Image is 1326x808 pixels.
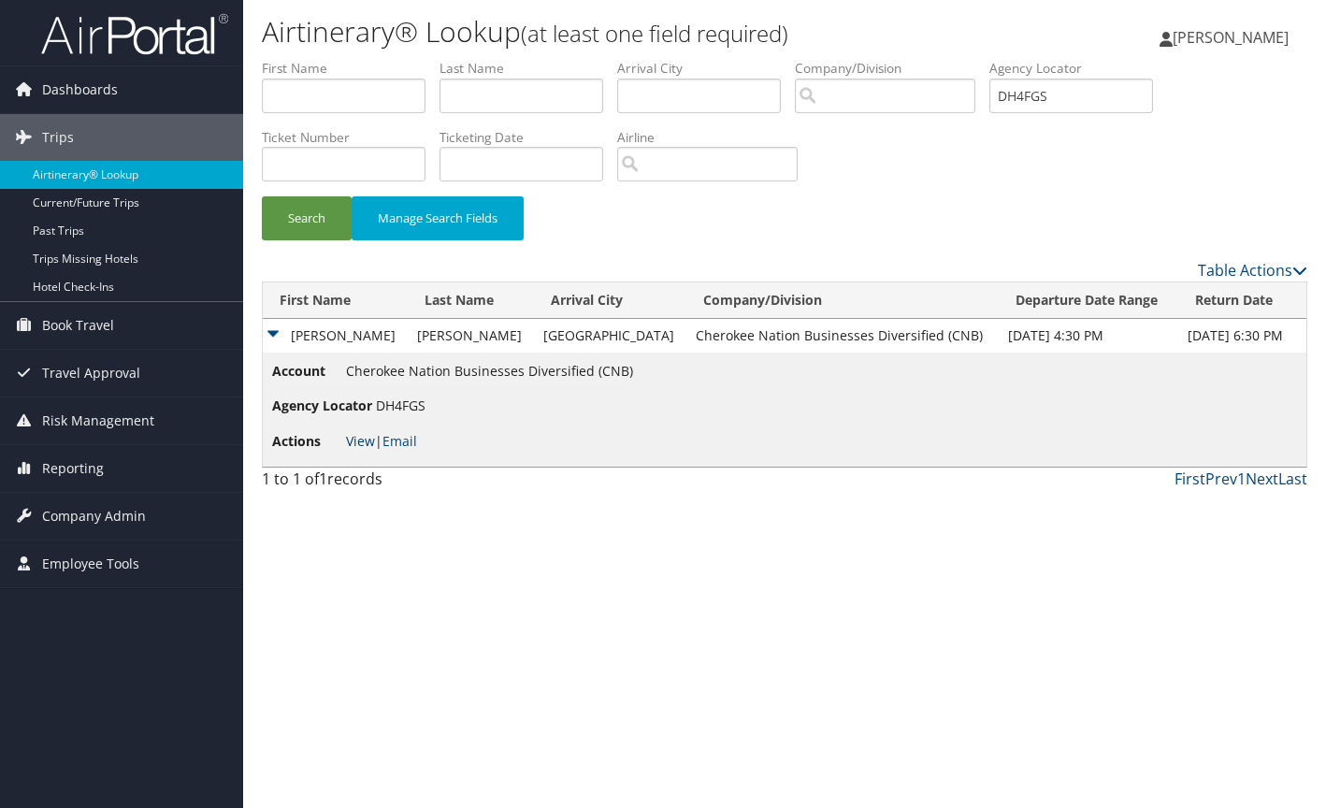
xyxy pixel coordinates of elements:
[42,350,140,397] span: Travel Approval
[1278,469,1307,489] a: Last
[440,128,617,147] label: Ticketing Date
[617,59,795,78] label: Arrival City
[408,282,534,319] th: Last Name: activate to sort column ascending
[686,319,999,353] td: Cherokee Nation Businesses Diversified (CNB)
[795,59,989,78] label: Company/Division
[1175,469,1205,489] a: First
[42,397,154,444] span: Risk Management
[617,128,812,147] label: Airline
[408,319,534,353] td: [PERSON_NAME]
[1178,282,1306,319] th: Return Date: activate to sort column ascending
[42,445,104,492] span: Reporting
[262,59,440,78] label: First Name
[319,469,327,489] span: 1
[42,493,146,540] span: Company Admin
[1237,469,1246,489] a: 1
[1198,260,1307,281] a: Table Actions
[42,66,118,113] span: Dashboards
[346,362,633,380] span: Cherokee Nation Businesses Diversified (CNB)
[999,282,1178,319] th: Departure Date Range: activate to sort column ascending
[42,114,74,161] span: Trips
[262,12,958,51] h1: Airtinerary® Lookup
[534,282,686,319] th: Arrival City: activate to sort column ascending
[41,12,228,56] img: airportal-logo.png
[1160,9,1307,65] a: [PERSON_NAME]
[272,396,372,416] span: Agency Locator
[1205,469,1237,489] a: Prev
[534,319,686,353] td: [GEOGRAPHIC_DATA]
[262,468,502,499] div: 1 to 1 of records
[346,432,417,450] span: |
[999,319,1178,353] td: [DATE] 4:30 PM
[989,59,1167,78] label: Agency Locator
[440,59,617,78] label: Last Name
[521,18,788,49] small: (at least one field required)
[376,397,425,414] span: DH4FGS
[1246,469,1278,489] a: Next
[262,196,352,240] button: Search
[272,361,342,382] span: Account
[686,282,999,319] th: Company/Division
[263,319,408,353] td: [PERSON_NAME]
[346,432,375,450] a: View
[42,541,139,587] span: Employee Tools
[272,431,342,452] span: Actions
[1178,319,1306,353] td: [DATE] 6:30 PM
[382,432,417,450] a: Email
[352,196,524,240] button: Manage Search Fields
[262,128,440,147] label: Ticket Number
[1173,27,1289,48] span: [PERSON_NAME]
[263,282,408,319] th: First Name: activate to sort column descending
[42,302,114,349] span: Book Travel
